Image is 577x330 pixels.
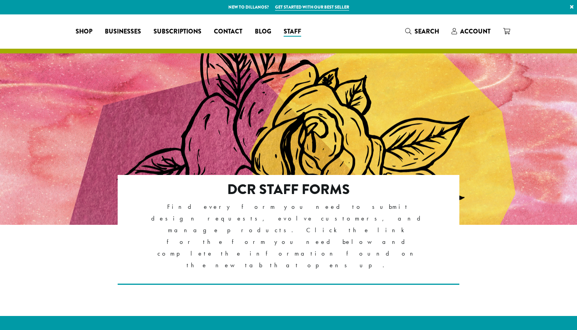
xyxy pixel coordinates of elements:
[255,27,271,37] span: Blog
[151,181,426,198] h2: DCR Staff Forms
[151,201,426,271] p: Find every form you need to submit design requests, evolve customers, and manage products. Click ...
[460,27,491,36] span: Account
[284,27,301,37] span: Staff
[105,27,141,37] span: Businesses
[277,25,307,38] a: Staff
[154,27,201,37] span: Subscriptions
[415,27,439,36] span: Search
[76,27,92,37] span: Shop
[275,4,349,11] a: Get started with our best seller
[214,27,242,37] span: Contact
[69,25,99,38] a: Shop
[399,25,445,38] a: Search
